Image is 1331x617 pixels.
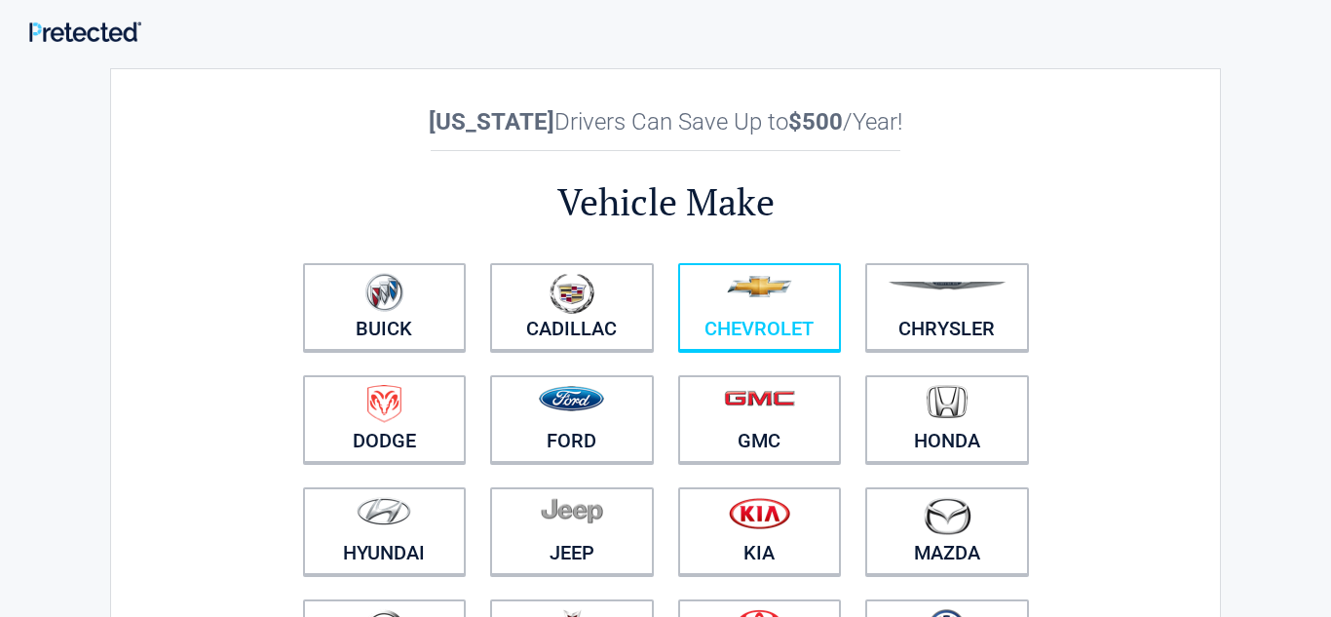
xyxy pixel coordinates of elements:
a: Kia [678,487,842,575]
img: Main Logo [29,21,141,42]
img: honda [927,385,968,419]
a: Jeep [490,487,654,575]
a: Dodge [303,375,467,463]
a: Buick [303,263,467,351]
b: [US_STATE] [429,108,554,135]
a: Ford [490,375,654,463]
img: cadillac [550,273,594,314]
b: $500 [788,108,843,135]
h2: Drivers Can Save Up to /Year [290,108,1041,135]
a: Mazda [865,487,1029,575]
img: dodge [367,385,401,423]
a: Chrysler [865,263,1029,351]
img: kia [729,497,790,529]
a: Honda [865,375,1029,463]
a: Chevrolet [678,263,842,351]
img: ford [539,386,604,411]
img: chevrolet [727,276,792,297]
a: GMC [678,375,842,463]
img: gmc [724,390,795,406]
a: Cadillac [490,263,654,351]
img: chrysler [888,282,1007,290]
h2: Vehicle Make [290,177,1041,227]
img: jeep [541,497,603,524]
img: hyundai [357,497,411,525]
a: Hyundai [303,487,467,575]
img: mazda [923,497,971,535]
img: buick [365,273,403,312]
